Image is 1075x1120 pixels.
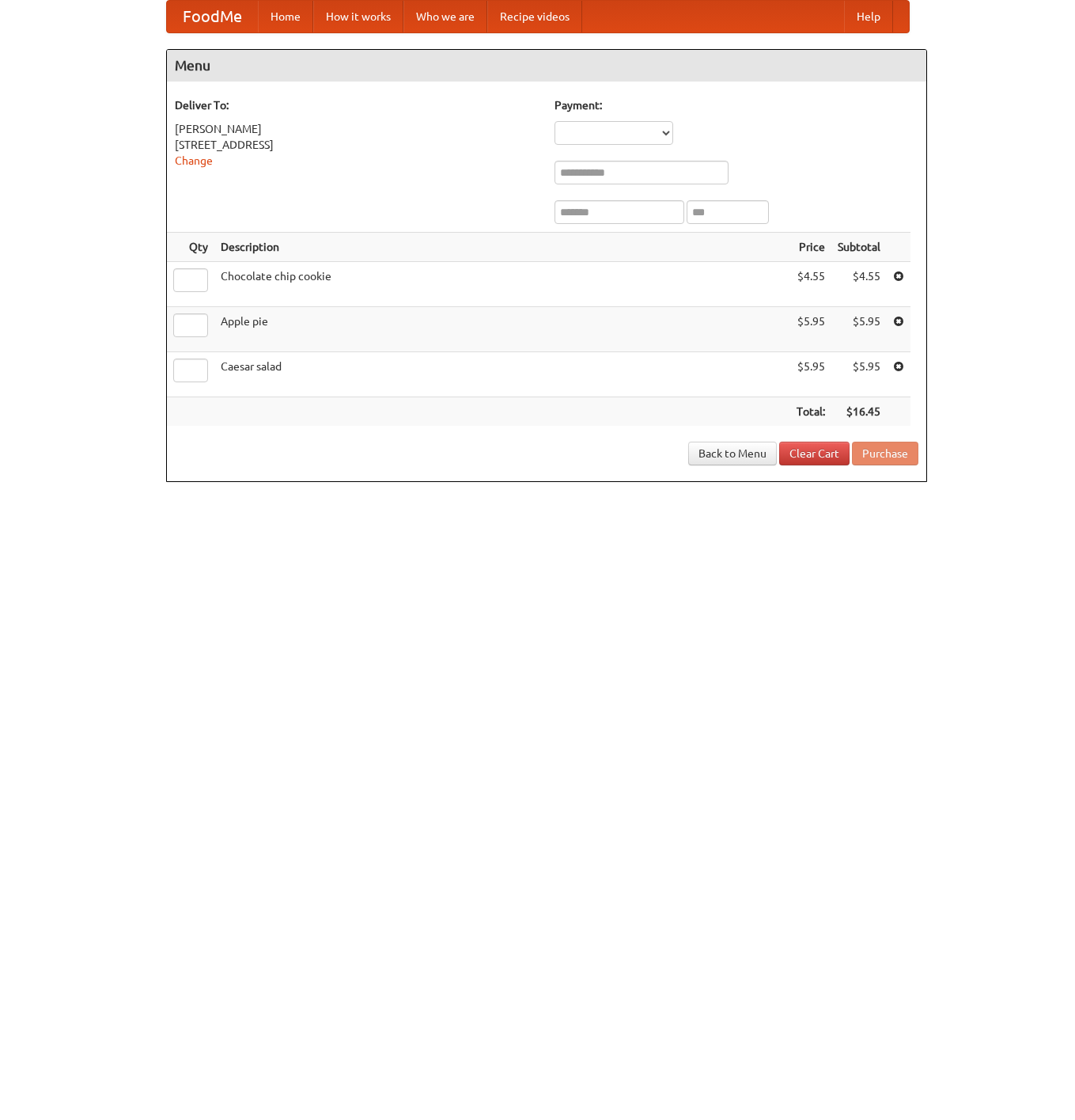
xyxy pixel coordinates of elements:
[167,1,258,32] a: FoodMe
[313,1,403,32] a: How it works
[403,1,487,32] a: Who we are
[790,352,831,397] td: $5.95
[688,442,777,465] a: Back to Menu
[790,233,831,262] th: Price
[167,50,926,82] h4: Menu
[790,307,831,352] td: $5.95
[790,262,831,307] td: $4.55
[844,1,893,32] a: Help
[831,262,887,307] td: $4.55
[831,233,887,262] th: Subtotal
[258,1,313,32] a: Home
[831,352,887,397] td: $5.95
[214,262,790,307] td: Chocolate chip cookie
[487,1,582,32] a: Recipe videos
[214,307,790,352] td: Apple pie
[214,352,790,397] td: Caesar salad
[852,442,918,465] button: Purchase
[790,397,831,427] th: Total:
[214,233,790,262] th: Description
[831,307,887,352] td: $5.95
[175,154,213,167] a: Change
[175,97,539,113] h5: Deliver To:
[175,121,539,137] div: [PERSON_NAME]
[779,442,850,465] a: Clear Cart
[175,137,539,153] div: [STREET_ADDRESS]
[831,397,887,427] th: $16.45
[167,233,214,262] th: Qty
[555,97,918,113] h5: Payment:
